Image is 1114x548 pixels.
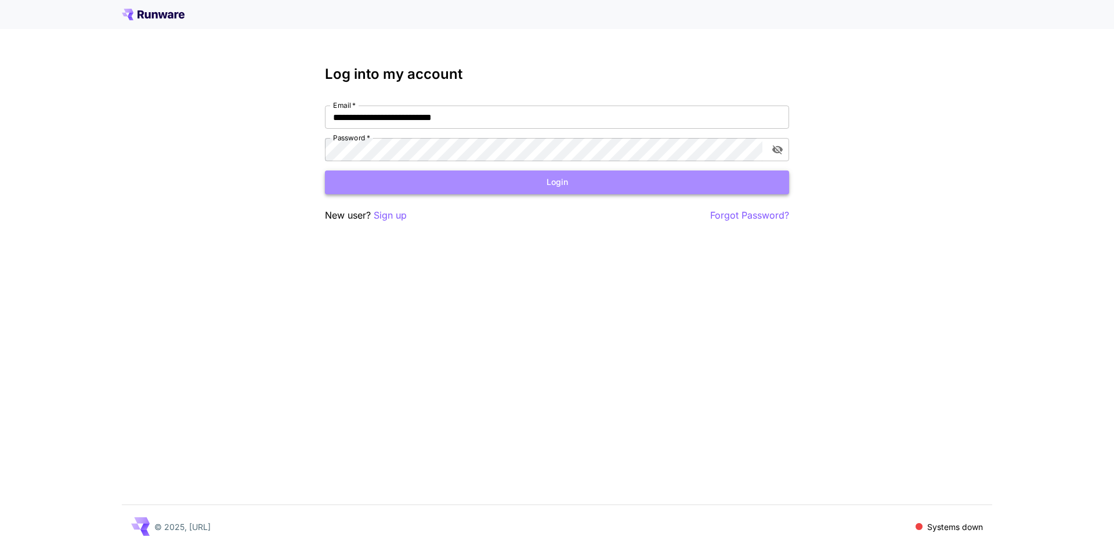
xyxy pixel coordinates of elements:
[333,100,356,110] label: Email
[325,66,789,82] h3: Log into my account
[325,170,789,194] button: Login
[927,521,983,533] p: Systems down
[767,139,788,160] button: toggle password visibility
[374,208,407,223] button: Sign up
[154,521,211,533] p: © 2025, [URL]
[325,208,407,223] p: New user?
[333,133,370,143] label: Password
[710,208,789,223] button: Forgot Password?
